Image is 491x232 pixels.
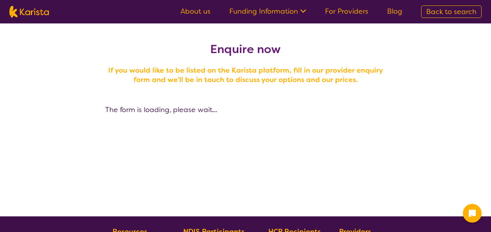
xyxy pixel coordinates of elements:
h4: If you would like to be listed on the Karista platform, fill in our provider enquiry form and we'... [105,66,386,84]
p: The form is loading, please wait... [105,104,386,116]
a: About us [180,7,211,16]
a: For Providers [325,7,368,16]
span: Back to search [426,7,477,16]
a: Back to search [421,5,482,18]
a: Funding Information [229,7,306,16]
img: Karista logo [9,6,49,18]
h2: Enquire now [105,42,386,56]
a: Blog [387,7,402,16]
